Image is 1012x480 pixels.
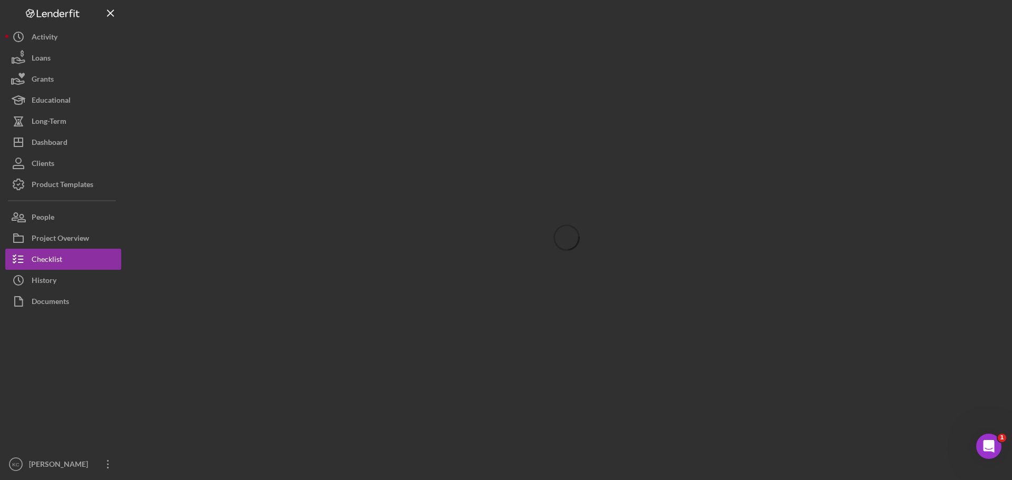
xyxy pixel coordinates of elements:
text: KC [12,462,19,467]
div: Product Templates [32,174,93,198]
div: People [32,207,54,230]
div: Project Overview [32,228,89,251]
button: Product Templates [5,174,121,195]
div: [PERSON_NAME] [26,454,95,477]
div: Dashboard [32,132,67,155]
button: Long-Term [5,111,121,132]
div: Activity [32,26,57,50]
button: Documents [5,291,121,312]
button: Clients [5,153,121,174]
button: Activity [5,26,121,47]
button: People [5,207,121,228]
div: Loans [32,47,51,71]
div: Educational [32,90,71,113]
button: Educational [5,90,121,111]
div: Grants [32,68,54,92]
button: Checklist [5,249,121,270]
button: Dashboard [5,132,121,153]
button: KC[PERSON_NAME] [5,454,121,475]
div: Clients [32,153,54,177]
div: Documents [32,291,69,315]
button: Loans [5,47,121,68]
span: 1 [998,434,1006,442]
iframe: Intercom live chat [976,434,1001,459]
div: History [32,270,56,293]
div: Checklist [32,249,62,272]
button: Grants [5,68,121,90]
div: Long-Term [32,111,66,134]
button: History [5,270,121,291]
button: Project Overview [5,228,121,249]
